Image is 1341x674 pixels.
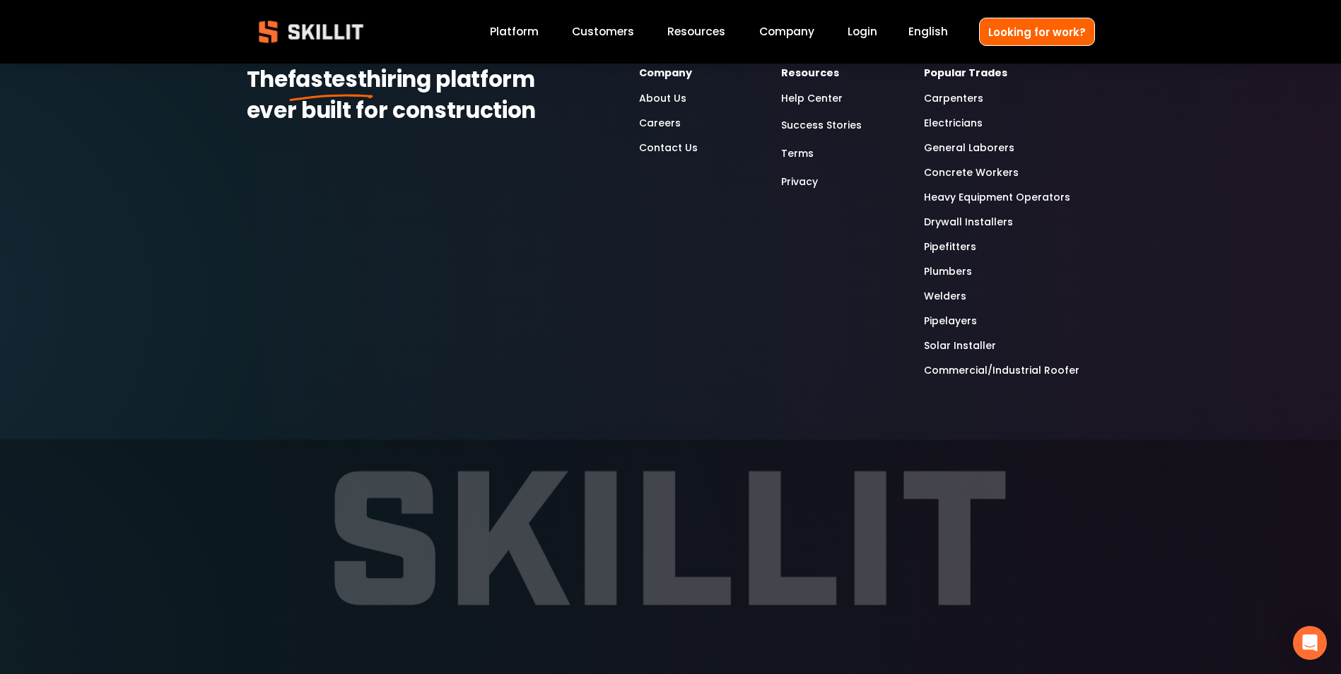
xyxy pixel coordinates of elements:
[781,172,818,191] a: Privacy
[924,264,972,280] a: Plumbers
[924,115,983,131] a: Electricians
[1293,626,1327,660] div: Open Intercom Messenger
[924,362,1079,379] a: Commercial/Industrial Roofer
[667,23,725,42] a: folder dropdown
[288,62,367,100] strong: fastest
[924,165,1019,181] a: Concrete Workers
[781,65,839,83] strong: Resources
[639,115,681,131] a: Careers
[781,144,814,163] a: Terms
[908,23,948,40] span: English
[924,214,1013,230] a: Drywall Installers
[924,338,996,354] a: Solar Installer
[924,313,977,329] a: Pipelayers
[247,11,375,53] img: Skillit
[247,62,288,100] strong: The
[759,23,814,42] a: Company
[924,90,983,107] a: Carpenters
[639,140,698,156] a: Contact Us
[639,65,692,83] strong: Company
[848,23,877,42] a: Login
[781,116,862,135] a: Success Stories
[908,23,948,42] div: language picker
[781,90,843,107] a: Help Center
[490,23,539,42] a: Platform
[924,288,966,305] a: Welders
[247,62,540,131] strong: hiring platform ever built for construction
[667,23,725,40] span: Resources
[924,140,1014,156] a: General Laborers
[924,65,1007,83] strong: Popular Trades
[924,189,1070,206] a: Heavy Equipment Operators
[924,239,976,255] a: Pipefitters
[572,23,634,42] a: Customers
[979,18,1095,45] a: Looking for work?
[639,90,686,107] a: About Us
